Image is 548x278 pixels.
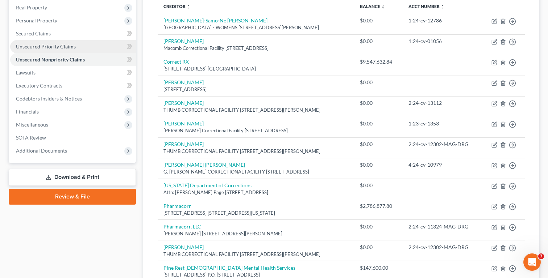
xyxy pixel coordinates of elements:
[16,121,48,128] span: Miscellaneous
[186,5,191,9] i: unfold_more
[163,38,204,44] a: [PERSON_NAME]
[163,100,204,106] a: [PERSON_NAME]
[15,164,59,172] span: Search for help
[16,95,82,102] span: Codebtors Insiders & Notices
[10,53,136,66] a: Unsecured Nonpriority Claims
[16,147,67,154] span: Additional Documents
[7,85,138,123] div: Recent messageProfile image for JamesHello! Would you be able to let me know what form and line n...
[16,134,46,141] span: SOFA Review
[7,127,138,154] div: Send us a messageWe typically reply in a few hours
[523,253,541,271] iframe: Intercom live chat
[360,99,397,107] div: $0.00
[163,141,204,147] a: [PERSON_NAME]
[163,86,348,93] div: [STREET_ADDRESS]
[408,141,476,148] div: 2:24-cv-12302-MAG-DRG
[163,107,348,114] div: THUMB CORRECTIONAL FACILITY [STREET_ADDRESS][PERSON_NAME]
[408,161,476,168] div: 4:24-cv-10979
[163,65,348,72] div: [STREET_ADDRESS] [GEOGRAPHIC_DATA]
[14,15,72,24] img: logo
[163,162,245,168] a: [PERSON_NAME] [PERSON_NAME]
[16,17,57,23] span: Personal Property
[48,211,96,240] button: Messages
[360,38,397,45] div: $0.00
[360,120,397,127] div: $0.00
[360,17,397,24] div: $0.00
[76,109,96,117] div: • [DATE]
[381,5,385,9] i: unfold_more
[14,51,130,64] p: Hi there!
[408,38,476,45] div: 1:24-cv-01056
[86,12,101,26] img: Profile image for Katie
[360,244,397,251] div: $0.00
[10,66,136,79] a: Lawsuits
[163,127,348,134] div: [PERSON_NAME] Correctional Facility [STREET_ADDRESS]
[16,82,62,89] span: Executory Contracts
[360,182,397,189] div: $0.00
[360,202,397,210] div: $2,786,877.80
[163,230,348,237] div: [PERSON_NAME] [STREET_ADDRESS][PERSON_NAME]
[16,230,32,235] span: Home
[163,59,189,65] a: Correct RX
[163,24,348,31] div: [GEOGRAPHIC_DATA] - WOMENS [STREET_ADDRESS][PERSON_NAME]
[163,189,348,196] div: Attn: [PERSON_NAME] Page [STREET_ADDRESS]
[408,99,476,107] div: 2:24-cv-13112
[16,30,51,37] span: Secured Claims
[163,265,295,271] a: Pine Rest [DEMOGRAPHIC_DATA] Mental Health Services
[8,96,137,123] div: Profile image for JamesHello! Would you be able to let me know what form and line number you woul...
[11,199,134,213] div: Attorney's Disclosure of Compensation
[360,264,397,271] div: $147,600.00
[100,12,115,26] img: Profile image for Emma
[163,168,348,175] div: G. [PERSON_NAME] CORRECTIONAL FACILITY [STREET_ADDRESS]
[163,148,348,155] div: THUMB CORRECTIONAL FACILITY [STREET_ADDRESS][PERSON_NAME]
[163,244,204,250] a: [PERSON_NAME]
[163,210,348,217] div: [STREET_ADDRESS] [STREET_ADDRESS][US_STATE]
[163,120,204,127] a: [PERSON_NAME]
[408,120,476,127] div: 1:23-cv-1353
[360,58,397,65] div: $9,547,632.84
[360,79,397,86] div: $0.00
[10,79,136,92] a: Executory Contracts
[408,17,476,24] div: 1:24-cv-12786
[163,17,267,23] a: [PERSON_NAME]-Samo-Ne [PERSON_NAME]
[16,43,76,50] span: Unsecured Priority Claims
[15,202,121,210] div: Attorney's Disclosure of Compensation
[9,169,136,186] a: Download & Print
[163,45,348,52] div: Macomb Correctional Facility [STREET_ADDRESS]
[10,131,136,144] a: SOFA Review
[60,230,85,235] span: Messages
[15,91,130,99] div: Recent message
[16,56,85,63] span: Unsecured Nonpriority Claims
[11,161,134,175] button: Search for help
[15,102,29,116] img: Profile image for James
[163,4,191,9] a: Creditor unfold_more
[32,109,74,117] div: [PERSON_NAME]
[15,133,121,140] div: Send us a message
[16,108,39,115] span: Financials
[10,40,136,53] a: Unsecured Priority Claims
[115,230,126,235] span: Help
[10,27,136,40] a: Secured Claims
[360,4,385,9] a: Balance unfold_more
[360,141,397,148] div: $0.00
[408,4,445,9] a: Acct Number unfold_more
[408,223,476,230] div: 2:24-cv-11324-MAG-DRG
[16,69,36,76] span: Lawsuits
[163,223,201,230] a: Pharmacorr, LLC
[97,211,145,240] button: Help
[9,189,136,205] a: Review & File
[408,244,476,251] div: 2:24-cv-12302-MAG-DRG
[360,161,397,168] div: $0.00
[360,223,397,230] div: $0.00
[15,140,121,148] div: We typically reply in a few hours
[32,102,318,108] span: Hello! Would you be able to let me know what form and line number you would like this information...
[114,12,128,26] img: Profile image for James
[538,253,544,259] span: 3
[163,203,191,209] a: Pharmacorr
[14,64,130,76] p: How can we help?
[163,182,252,188] a: [US_STATE] Department of Corrections
[16,4,47,10] span: Real Property
[440,5,445,9] i: unfold_more
[163,251,348,258] div: THUMB CORRECTIONAL FACILITY [STREET_ADDRESS][PERSON_NAME]
[15,181,121,196] div: Statement of Financial Affairs - Payments Made in the Last 90 days
[11,178,134,199] div: Statement of Financial Affairs - Payments Made in the Last 90 days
